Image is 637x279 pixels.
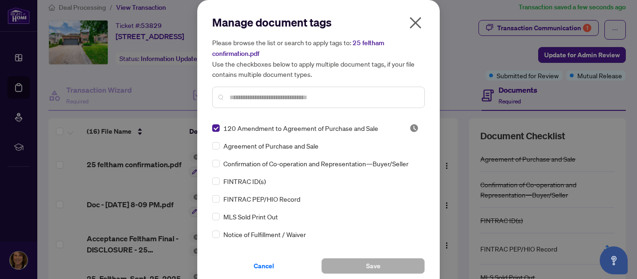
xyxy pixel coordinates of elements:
span: Confirmation of Co-operation and Representation—Buyer/Seller [223,158,409,169]
span: Cancel [254,259,274,273]
h2: Manage document tags [212,15,425,30]
span: Pending Review [409,123,419,133]
button: Save [321,258,425,274]
span: close [408,15,423,30]
span: FINTRAC ID(s) [223,176,266,186]
span: MLS Sold Print Out [223,211,278,222]
span: 120 Amendment to Agreement of Purchase and Sale [223,123,378,133]
span: FINTRAC PEP/HIO Record [223,194,300,204]
button: Open asap [600,246,628,274]
h5: Please browse the list or search to apply tags to: Use the checkboxes below to apply multiple doc... [212,37,425,79]
span: Notice of Fulfillment / Waiver [223,229,306,239]
img: status [409,123,419,133]
span: Agreement of Purchase and Sale [223,141,318,151]
button: Cancel [212,258,316,274]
